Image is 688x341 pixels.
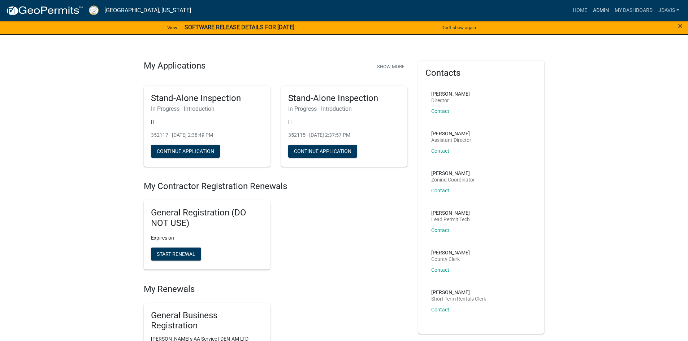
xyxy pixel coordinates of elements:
button: Show More [374,61,407,73]
p: [PERSON_NAME] [431,250,470,255]
h5: Stand-Alone Inspection [288,93,400,104]
p: [PERSON_NAME] [431,210,470,215]
p: County Clerk [431,257,470,262]
p: 352115 - [DATE] 2:37:57 PM [288,131,400,139]
a: Admin [590,4,612,17]
p: Director [431,98,470,103]
h4: My Applications [144,61,205,71]
h4: My Renewals [144,284,407,294]
p: [PERSON_NAME] [431,290,486,295]
h4: My Contractor Registration Renewals [144,181,407,192]
strong: SOFTWARE RELEASE DETAILS FOR [DATE] [185,24,294,31]
a: Contact [431,267,449,273]
p: 352117 - [DATE] 2:38:49 PM [151,131,263,139]
p: [PERSON_NAME] [431,131,471,136]
h5: General Business Registration [151,310,263,331]
a: Contact [431,227,449,233]
h6: In Progress - Introduction [288,105,400,112]
p: Lead Permit Tech [431,217,470,222]
p: Zoning Coordinator [431,177,475,182]
button: Continue Application [151,145,220,158]
button: Continue Application [288,145,357,158]
a: jdavis [655,4,682,17]
img: Putnam County, Georgia [89,5,99,15]
span: × [678,21,683,31]
a: Home [570,4,590,17]
a: View [164,22,180,34]
button: Don't show again [438,22,479,34]
span: Start Renewal [157,251,195,257]
a: Contact [431,307,449,312]
p: Assistant Director [431,137,471,143]
h6: In Progress - Introduction [151,105,263,112]
p: | | [151,118,263,126]
wm-registration-list-section: My Contractor Registration Renewals [144,181,407,275]
a: Contact [431,108,449,114]
a: Contact [431,148,449,154]
p: Short Term Rentals Clerk [431,296,486,301]
a: My Dashboard [612,4,655,17]
h5: General Registration (DO NOT USE) [151,207,263,228]
p: Expires on [151,234,263,242]
a: [GEOGRAPHIC_DATA], [US_STATE] [104,4,191,17]
p: [PERSON_NAME] [431,171,475,176]
a: Contact [431,188,449,193]
h5: Contacts [425,68,537,78]
p: | | [288,118,400,126]
h5: Stand-Alone Inspection [151,93,263,104]
button: Start Renewal [151,248,201,261]
p: [PERSON_NAME] [431,91,470,96]
button: Close [678,22,683,30]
